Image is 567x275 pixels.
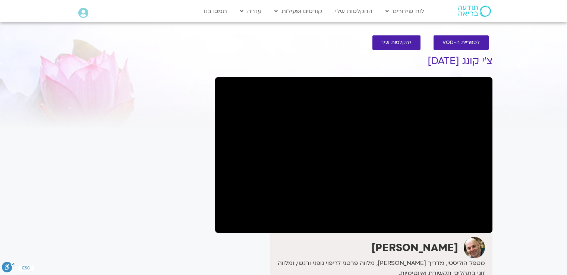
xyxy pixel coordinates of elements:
[372,35,420,50] a: להקלטות שלי
[434,35,489,50] a: לספריית ה-VOD
[381,40,412,45] span: להקלטות שלי
[236,4,265,18] a: עזרה
[371,241,458,255] strong: [PERSON_NAME]
[458,6,491,17] img: תודעה בריאה
[215,56,492,67] h1: צ’י קונג [DATE]
[382,4,428,18] a: לוח שידורים
[271,4,326,18] a: קורסים ופעילות
[200,4,231,18] a: תמכו בנו
[331,4,376,18] a: ההקלטות שלי
[464,237,485,258] img: אריאל מירוז
[442,40,480,45] span: לספריית ה-VOD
